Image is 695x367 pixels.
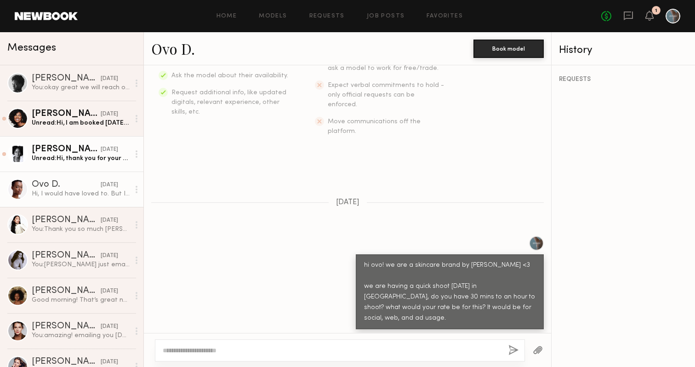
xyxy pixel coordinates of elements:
span: Move communications off the platform. [328,119,421,134]
div: [PERSON_NAME] [32,74,101,83]
div: You: Thank you so much [PERSON_NAME]! [32,225,130,234]
div: hi ovo! we are a skincare brand by [PERSON_NAME] <3 we are having a quick shoot [DATE] in [GEOGRA... [364,260,535,324]
a: Job Posts [367,13,405,19]
div: Unread: Hi, thank you for your message. Yes, I am interested and available for the shoot [DATE]. ... [32,154,130,163]
div: [DATE] [101,322,118,331]
span: Request additional info, like updated digitals, relevant experience, other skills, etc. [171,90,286,115]
a: Ovo D. [151,39,195,58]
div: [PERSON_NAME] [32,357,101,367]
div: [DATE] [101,216,118,225]
div: [PERSON_NAME] [32,251,101,260]
span: [DATE] [336,199,359,206]
div: [DATE] [101,287,118,296]
div: [DATE] [101,110,118,119]
div: You: okay great we will reach out to you for our next shoot <3 [32,83,130,92]
a: Favorites [427,13,463,19]
div: [PERSON_NAME] [32,109,101,119]
div: [DATE] [101,358,118,367]
span: Ask the model about their availability. [171,73,288,79]
div: [PERSON_NAME] [32,287,101,296]
div: Good morning! That’s great news, I’m so excited to join you all. My email is [EMAIL_ADDRESS][DOMA... [32,296,130,304]
div: [DATE] [101,252,118,260]
a: Book model [473,44,544,52]
div: [PERSON_NAME] [32,145,101,154]
a: Models [259,13,287,19]
span: Messages [7,43,56,53]
div: REQUESTS [559,76,688,83]
div: Unread: Hi, I am booked [DATE]. Next week I am available on 8/21. Thanks! [PERSON_NAME] [32,119,130,127]
div: History [559,45,688,56]
button: Book model [473,40,544,58]
div: [DATE] [101,145,118,154]
div: [PERSON_NAME] [32,216,101,225]
div: 1 [655,8,657,13]
div: [DATE] [101,181,118,189]
span: Expect verbal commitments to hold - only official requests can be enforced. [328,82,444,108]
a: Home [216,13,237,19]
a: Requests [309,13,345,19]
div: Ovo D. [32,180,101,189]
div: You: amazing! emailing you [DATE] :) [32,331,130,340]
div: You: [PERSON_NAME] just emailed it over! please let us know if you have any questions [32,260,130,269]
div: [PERSON_NAME] [32,322,101,331]
div: Hi, I would have loved to. But I’m not in [GEOGRAPHIC_DATA] [DATE] [32,189,130,198]
div: [DATE] [101,75,118,83]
